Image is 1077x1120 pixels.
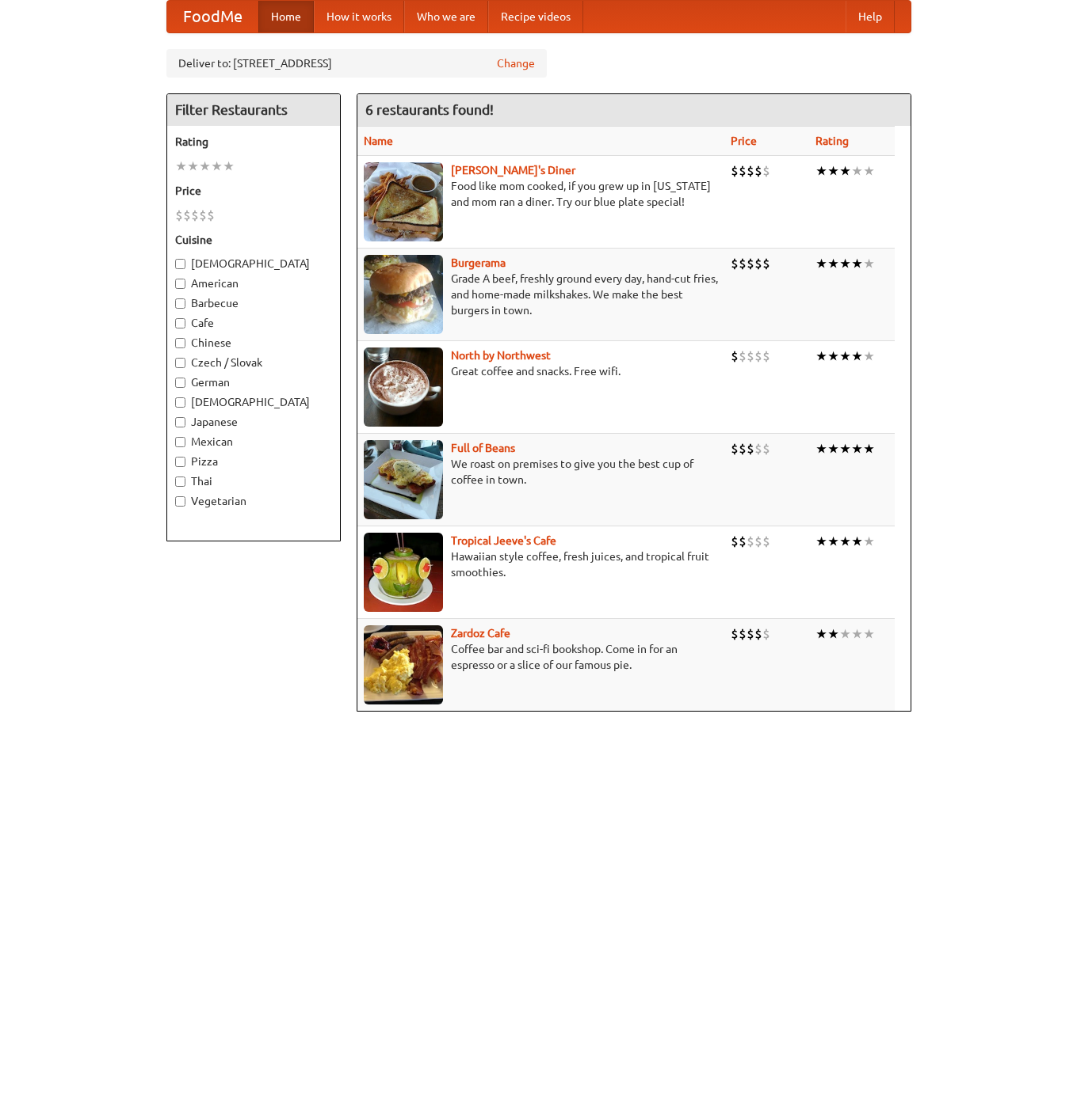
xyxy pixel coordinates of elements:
[839,533,851,550] li: ★
[839,162,851,180] li: ★
[815,255,827,272] li: ★
[175,454,332,469] label: Pizza
[863,347,875,365] li: ★
[863,162,875,180] li: ★
[762,440,770,457] li: $
[731,347,739,365] li: $
[827,533,839,550] li: ★
[364,363,718,379] p: Great coffee and snacks. Free wifi.
[199,207,207,224] li: $
[739,162,747,180] li: $
[175,318,185,328] input: Cafe
[731,135,757,147] a: Price
[175,417,185,427] input: Japanese
[815,135,849,147] a: Rating
[175,397,185,408] input: [DEMOGRAPHIC_DATA]
[175,298,185,309] input: Barbecue
[167,94,340,126] h4: Filter Restaurants
[863,625,875,643] li: ★
[731,255,739,272] li: $
[497,55,535,71] a: Change
[851,255,863,272] li: ★
[175,335,332,351] label: Chinese
[754,625,762,643] li: $
[731,533,739,550] li: $
[815,347,827,365] li: ★
[365,102,494,117] ng-pluralize: 6 restaurants found!
[175,183,332,199] h5: Price
[175,473,332,489] label: Thai
[167,1,258,32] a: FoodMe
[364,135,393,147] a: Name
[364,625,443,704] img: zardoz.jpg
[175,414,332,430] label: Japanese
[364,533,443,612] img: jeeves.jpg
[762,625,770,643] li: $
[815,625,827,643] li: ★
[191,207,199,224] li: $
[175,158,187,175] li: ★
[827,162,839,180] li: ★
[851,162,863,180] li: ★
[762,162,770,180] li: $
[815,440,827,457] li: ★
[211,158,223,175] li: ★
[258,1,314,32] a: Home
[175,457,185,467] input: Pizza
[851,347,863,365] li: ★
[827,440,839,457] li: ★
[364,549,718,580] p: Hawaiian style coffee, fresh juices, and tropical fruit smoothies.
[827,625,839,643] li: ★
[175,207,183,224] li: $
[175,374,332,390] label: German
[839,440,851,457] li: ★
[451,349,551,362] b: North by Northwest
[175,358,185,368] input: Czech / Slovak
[851,533,863,550] li: ★
[175,279,185,289] input: American
[364,162,443,241] img: sallys.jpg
[827,255,839,272] li: ★
[739,533,747,550] li: $
[839,255,851,272] li: ★
[488,1,583,32] a: Recipe videos
[175,434,332,450] label: Mexican
[187,158,199,175] li: ★
[451,627,510,640] a: Zardoz Cafe
[739,625,747,643] li: $
[364,456,718,488] p: We roast on premises to give you the best cup of coffee in town.
[314,1,404,32] a: How it works
[754,347,762,365] li: $
[863,533,875,550] li: ★
[747,162,754,180] li: $
[451,164,575,177] a: [PERSON_NAME]'s Diner
[364,440,443,519] img: beans.jpg
[851,625,863,643] li: ★
[183,207,191,224] li: $
[739,347,747,365] li: $
[223,158,235,175] li: ★
[863,440,875,457] li: ★
[175,134,332,150] h5: Rating
[175,315,332,331] label: Cafe
[731,440,739,457] li: $
[754,440,762,457] li: $
[851,440,863,457] li: ★
[754,162,762,180] li: $
[404,1,488,32] a: Who we are
[175,295,332,311] label: Barbecue
[451,534,556,547] a: Tropical Jeeve's Cafe
[747,533,754,550] li: $
[747,625,754,643] li: $
[839,347,851,365] li: ★
[175,493,332,509] label: Vegetarian
[451,256,506,269] a: Burgerama
[451,442,515,454] a: Full of Beans
[364,347,443,427] img: north.jpg
[846,1,895,32] a: Help
[754,255,762,272] li: $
